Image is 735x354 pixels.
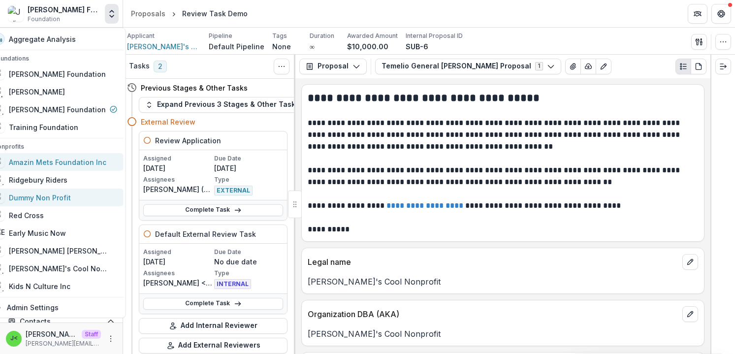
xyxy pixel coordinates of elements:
img: Julie Foundation [8,6,24,22]
button: edit [682,254,698,270]
p: Legal name [308,256,678,268]
button: Add External Reviewers [139,338,288,354]
h5: Review Application [155,135,221,146]
p: Duration [310,32,334,40]
p: ∞ [310,41,315,52]
span: 2 [154,61,167,72]
button: Toggle View Cancelled Tasks [274,59,289,74]
p: Awarded Amount [347,32,398,40]
h4: Previous Stages & Other Tasks [141,83,248,93]
p: Applicant [127,32,155,40]
p: Due Date [214,154,283,163]
a: [PERSON_NAME]'s Cool Nonprofit [127,41,201,52]
button: Expand right [715,59,731,74]
p: Organization DBA (AKA) [308,308,678,320]
button: PDF view [691,59,706,74]
nav: breadcrumb [127,6,252,21]
button: edit [682,306,698,322]
h4: External Review [141,117,195,127]
p: [PERSON_NAME]'s Cool Nonprofit [308,276,698,288]
a: Proposals [127,6,169,21]
p: None [272,41,291,52]
p: $10,000.00 [347,41,388,52]
span: Contacts [20,318,103,326]
p: Type [214,175,283,184]
div: Review Task Demo [182,8,248,19]
button: More [105,333,117,345]
p: Tags [272,32,287,40]
a: Complete Task [143,204,283,216]
p: [PERSON_NAME] <[PERSON_NAME][EMAIL_ADDRESS][DOMAIN_NAME]> [143,278,212,288]
div: Proposals [131,8,165,19]
p: SUB-6 [406,41,428,52]
a: Complete Task [143,298,283,310]
p: Internal Proposal ID [406,32,463,40]
button: Edit as form [596,59,611,74]
div: [PERSON_NAME] Foundation [28,4,101,15]
p: [PERSON_NAME] <[PERSON_NAME][EMAIL_ADDRESS][DOMAIN_NAME]> [26,329,78,339]
button: Add Internal Reviewer [139,318,288,334]
p: Default Pipeline [209,41,264,52]
p: [DATE] [143,257,212,267]
span: Foundation [28,15,60,24]
button: Open Contacts [4,314,119,329]
p: Due Date [214,248,283,257]
h5: Default External Review Task [155,229,256,239]
button: Open entity switcher [105,4,119,24]
button: Temelio General [PERSON_NAME] Proposal1 [375,59,561,74]
button: Partners [688,4,707,24]
button: Expand Previous 3 Stages & Other Tasks [139,97,306,113]
p: Staff [82,330,101,339]
button: Get Help [711,4,731,24]
p: [PERSON_NAME] ([PERSON_NAME][EMAIL_ADDRESS][DOMAIN_NAME]) [143,184,212,194]
p: Assignees [143,175,212,184]
p: No due date [214,257,283,267]
button: Plaintext view [675,59,691,74]
p: Assignees [143,269,212,278]
div: Julie <julie@trytemelio.com> [10,335,18,342]
p: Pipeline [209,32,232,40]
h3: Tasks [129,62,150,70]
button: Proposal [299,59,367,74]
span: EXTERNAL [214,186,253,195]
p: Type [214,269,283,278]
p: [DATE] [143,163,212,173]
p: [DATE] [214,163,283,173]
p: Assigned [143,248,212,257]
p: [PERSON_NAME][EMAIL_ADDRESS][DOMAIN_NAME] [26,339,101,348]
button: View Attached Files [565,59,581,74]
span: INTERNAL [214,279,251,289]
p: Assigned [143,154,212,163]
p: [PERSON_NAME]'s Cool Nonprofit [308,328,698,340]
